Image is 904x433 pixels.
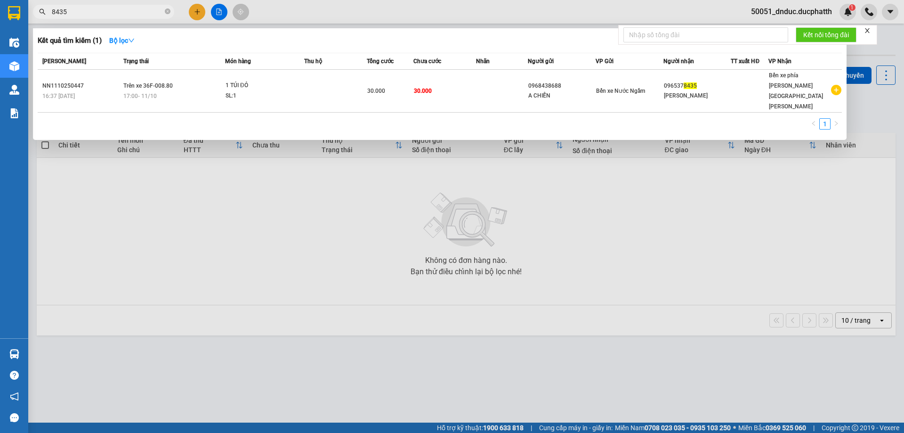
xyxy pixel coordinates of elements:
[52,7,163,17] input: Tìm tên, số ĐT hoặc mã đơn
[367,58,394,65] span: Tổng cước
[811,121,816,126] span: left
[414,88,432,94] span: 30.000
[109,37,135,44] strong: Bộ lọc
[831,85,841,95] span: plus-circle
[42,93,75,99] span: 16:37 [DATE]
[9,61,19,71] img: warehouse-icon
[304,58,322,65] span: Thu hộ
[123,58,149,65] span: Trạng thái
[9,108,19,118] img: solution-icon
[123,93,157,99] span: 17:00 - 11/10
[413,58,441,65] span: Chưa cước
[664,81,731,91] div: 096537
[42,58,86,65] span: [PERSON_NAME]
[225,58,251,65] span: Món hàng
[528,81,595,91] div: 0968438688
[528,58,554,65] span: Người gửi
[9,85,19,95] img: warehouse-icon
[102,33,142,48] button: Bộ lọcdown
[864,27,871,34] span: close
[769,72,823,110] span: Bến xe phía [PERSON_NAME][GEOGRAPHIC_DATA][PERSON_NAME]
[39,8,46,15] span: search
[226,91,296,101] div: SL: 1
[226,81,296,91] div: 1 TÚI ĐỎ
[10,392,19,401] span: notification
[684,82,697,89] span: 8435
[596,88,645,94] span: Bến xe Nước Ngầm
[476,58,490,65] span: Nhãn
[623,27,788,42] input: Nhập số tổng đài
[165,8,170,16] span: close-circle
[768,58,791,65] span: VP Nhận
[833,121,839,126] span: right
[820,119,830,129] a: 1
[596,58,613,65] span: VP Gửi
[42,81,121,91] div: NN1110250447
[831,118,842,130] button: right
[128,37,135,44] span: down
[831,118,842,130] li: Next Page
[10,371,19,380] span: question-circle
[123,82,173,89] span: Trên xe 36F-008.80
[819,118,831,130] li: 1
[367,88,385,94] span: 30.000
[9,349,19,359] img: warehouse-icon
[663,58,694,65] span: Người nhận
[808,118,819,130] button: left
[528,91,595,101] div: A CHIẾN
[664,91,731,101] div: [PERSON_NAME]
[796,27,856,42] button: Kết nối tổng đài
[8,6,20,20] img: logo-vxr
[9,38,19,48] img: warehouse-icon
[165,8,170,14] span: close-circle
[38,36,102,46] h3: Kết quả tìm kiếm ( 1 )
[731,58,759,65] span: TT xuất HĐ
[10,413,19,422] span: message
[803,30,849,40] span: Kết nối tổng đài
[808,118,819,130] li: Previous Page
